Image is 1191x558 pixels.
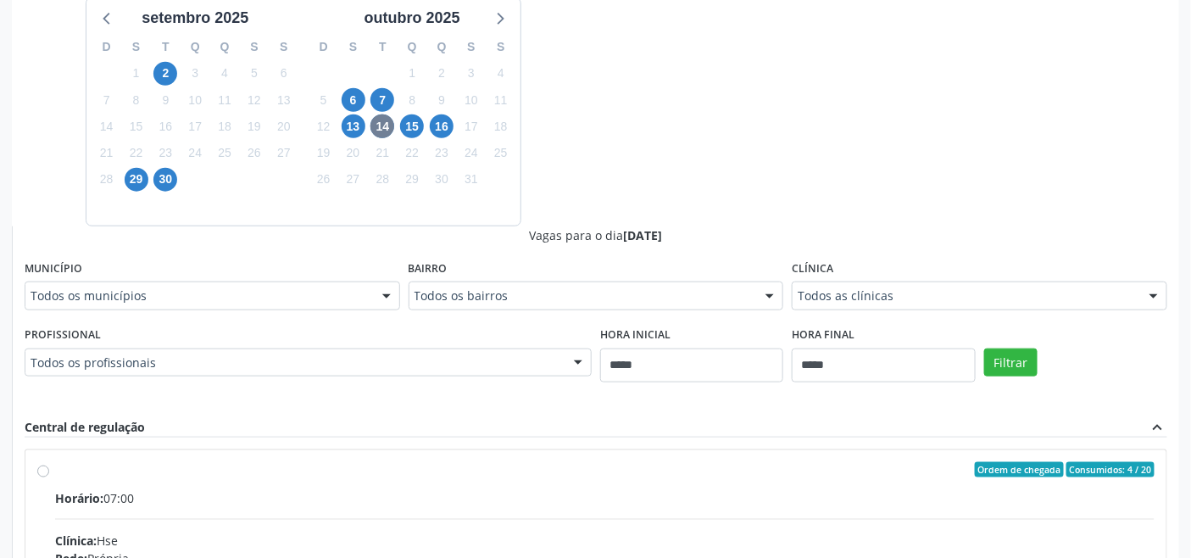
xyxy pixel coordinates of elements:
div: T [151,34,181,60]
span: quarta-feira, 29 de outubro de 2025 [400,168,424,192]
span: quarta-feira, 1 de outubro de 2025 [400,62,424,86]
span: sexta-feira, 10 de outubro de 2025 [459,88,483,112]
span: terça-feira, 2 de setembro de 2025 [153,62,177,86]
span: quarta-feira, 3 de setembro de 2025 [183,62,207,86]
div: outubro 2025 [358,7,467,30]
span: terça-feira, 28 de outubro de 2025 [370,168,394,192]
span: Todos os profissionais [31,354,557,371]
span: quinta-feira, 23 de outubro de 2025 [430,142,454,165]
span: segunda-feira, 20 de outubro de 2025 [342,142,365,165]
div: Vagas para o dia [25,226,1167,244]
div: S [486,34,515,60]
span: segunda-feira, 29 de setembro de 2025 [125,168,148,192]
span: quarta-feira, 22 de outubro de 2025 [400,142,424,165]
div: T [368,34,398,60]
div: Hse [55,532,1155,550]
span: domingo, 5 de outubro de 2025 [312,88,336,112]
span: terça-feira, 30 de setembro de 2025 [153,168,177,192]
div: setembro 2025 [135,7,255,30]
span: Todos as clínicas [798,287,1133,304]
div: 07:00 [55,489,1155,507]
label: Município [25,256,82,282]
label: Hora inicial [600,322,671,349]
button: Filtrar [984,349,1038,377]
span: sábado, 13 de setembro de 2025 [272,88,296,112]
div: Central de regulação [25,418,145,437]
span: quarta-feira, 24 de setembro de 2025 [183,142,207,165]
span: domingo, 7 de setembro de 2025 [95,88,119,112]
span: sábado, 25 de outubro de 2025 [489,142,513,165]
span: [DATE] [624,227,663,243]
span: domingo, 28 de setembro de 2025 [95,168,119,192]
label: Hora final [792,322,854,349]
div: Q [181,34,210,60]
span: Horário: [55,490,103,506]
span: sexta-feira, 12 de setembro de 2025 [242,88,266,112]
span: segunda-feira, 8 de setembro de 2025 [125,88,148,112]
span: Clínica: [55,533,97,549]
span: quarta-feira, 8 de outubro de 2025 [400,88,424,112]
label: Bairro [409,256,448,282]
span: sábado, 11 de outubro de 2025 [489,88,513,112]
i: expand_less [1149,418,1167,437]
div: S [457,34,487,60]
span: terça-feira, 23 de setembro de 2025 [153,142,177,165]
span: Todos os municípios [31,287,365,304]
div: D [309,34,338,60]
span: sexta-feira, 17 de outubro de 2025 [459,114,483,138]
span: quarta-feira, 15 de outubro de 2025 [400,114,424,138]
span: sexta-feira, 24 de outubro de 2025 [459,142,483,165]
span: quinta-feira, 25 de setembro de 2025 [213,142,237,165]
span: quinta-feira, 30 de outubro de 2025 [430,168,454,192]
span: sábado, 27 de setembro de 2025 [272,142,296,165]
span: segunda-feira, 15 de setembro de 2025 [125,114,148,138]
span: sexta-feira, 19 de setembro de 2025 [242,114,266,138]
span: quinta-feira, 9 de outubro de 2025 [430,88,454,112]
label: Profissional [25,322,101,349]
span: terça-feira, 14 de outubro de 2025 [370,114,394,138]
span: quarta-feira, 17 de setembro de 2025 [183,114,207,138]
div: Q [427,34,457,60]
div: S [240,34,270,60]
div: Q [398,34,427,60]
span: terça-feira, 7 de outubro de 2025 [370,88,394,112]
div: Q [210,34,240,60]
span: domingo, 14 de setembro de 2025 [95,114,119,138]
span: quinta-feira, 4 de setembro de 2025 [213,62,237,86]
span: sexta-feira, 31 de outubro de 2025 [459,168,483,192]
span: segunda-feira, 1 de setembro de 2025 [125,62,148,86]
span: terça-feira, 9 de setembro de 2025 [153,88,177,112]
span: domingo, 19 de outubro de 2025 [312,142,336,165]
div: S [269,34,298,60]
span: Ordem de chegada [975,462,1064,477]
span: sexta-feira, 3 de outubro de 2025 [459,62,483,86]
span: domingo, 21 de setembro de 2025 [95,142,119,165]
div: D [92,34,121,60]
div: S [338,34,368,60]
span: Consumidos: 4 / 20 [1066,462,1155,477]
span: sábado, 4 de outubro de 2025 [489,62,513,86]
span: terça-feira, 21 de outubro de 2025 [370,142,394,165]
span: sábado, 20 de setembro de 2025 [272,114,296,138]
span: domingo, 12 de outubro de 2025 [312,114,336,138]
span: quinta-feira, 16 de outubro de 2025 [430,114,454,138]
span: segunda-feira, 22 de setembro de 2025 [125,142,148,165]
span: sexta-feira, 26 de setembro de 2025 [242,142,266,165]
span: segunda-feira, 13 de outubro de 2025 [342,114,365,138]
span: segunda-feira, 6 de outubro de 2025 [342,88,365,112]
div: S [121,34,151,60]
span: terça-feira, 16 de setembro de 2025 [153,114,177,138]
span: segunda-feira, 27 de outubro de 2025 [342,168,365,192]
span: domingo, 26 de outubro de 2025 [312,168,336,192]
span: quarta-feira, 10 de setembro de 2025 [183,88,207,112]
span: sexta-feira, 5 de setembro de 2025 [242,62,266,86]
span: quinta-feira, 18 de setembro de 2025 [213,114,237,138]
span: Todos os bairros [415,287,749,304]
label: Clínica [792,256,833,282]
span: quinta-feira, 11 de setembro de 2025 [213,88,237,112]
span: quinta-feira, 2 de outubro de 2025 [430,62,454,86]
span: sábado, 18 de outubro de 2025 [489,114,513,138]
span: sábado, 6 de setembro de 2025 [272,62,296,86]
